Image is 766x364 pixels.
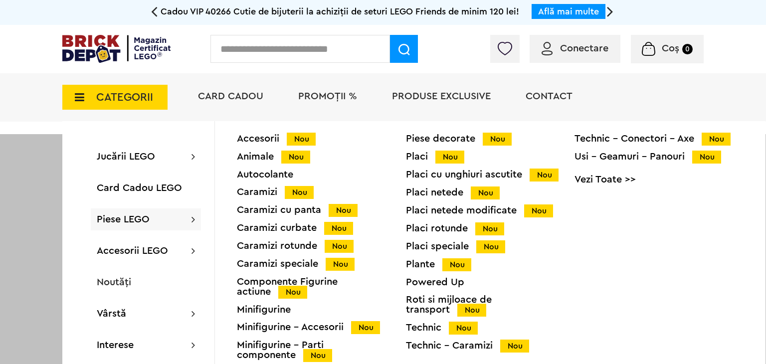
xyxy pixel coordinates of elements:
a: AccesoriiNou [237,134,406,144]
span: Conectare [560,43,608,53]
a: AnimaleNou [237,152,406,162]
div: Usi - Geamuri - Panouri [574,152,744,162]
a: Usi - Geamuri - PanouriNou [574,152,744,162]
span: Nou [702,133,731,146]
a: Card Cadou [198,91,263,101]
span: Nou [281,151,310,164]
a: Technic - Conectori - AxeNou [574,134,744,144]
span: Nou [692,151,721,164]
div: Technic - Conectori - Axe [574,134,744,144]
div: Accesorii [237,134,406,144]
small: 0 [682,44,693,54]
span: Nou [483,133,512,146]
a: Produse exclusive [392,91,491,101]
span: CATEGORII [96,92,153,103]
div: Placi [406,152,575,162]
div: Animale [237,152,406,162]
a: Conectare [542,43,608,53]
a: Contact [526,91,573,101]
a: Jucării LEGO [97,152,155,162]
span: Nou [287,133,316,146]
span: Coș [662,43,679,53]
a: Află mai multe [538,7,599,16]
a: Piese decorateNou [406,134,575,144]
span: Nou [435,151,464,164]
a: PlaciNou [406,152,575,162]
div: Piese decorate [406,134,575,144]
a: PROMOȚII % [298,91,357,101]
span: Cadou VIP 40266 Cutie de bijuterii la achiziții de seturi LEGO Friends de minim 120 lei! [161,7,519,16]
